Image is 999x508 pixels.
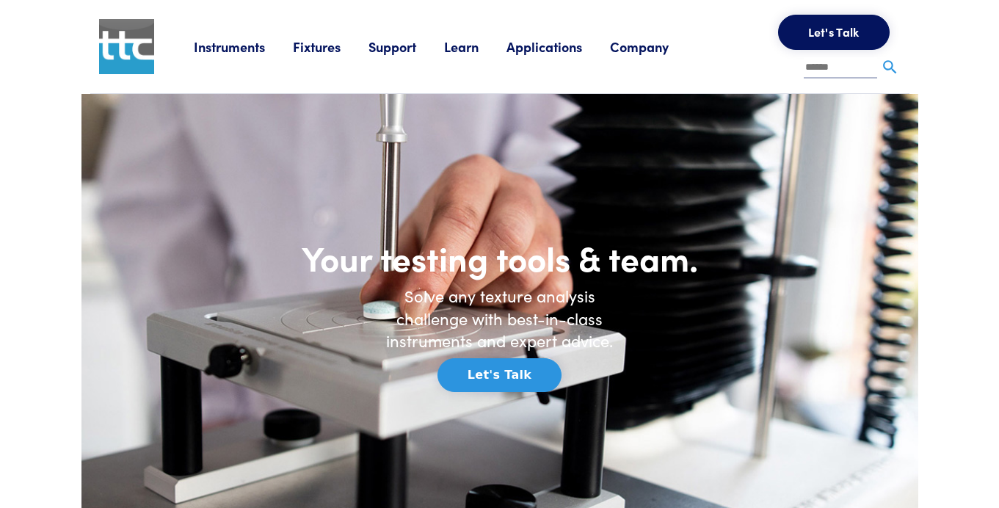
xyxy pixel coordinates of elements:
[250,236,749,279] h1: Your testing tools & team.
[610,37,697,56] a: Company
[99,19,154,74] img: ttc_logo_1x1_v1.0.png
[293,37,368,56] a: Fixtures
[437,358,562,392] button: Let's Talk
[444,37,506,56] a: Learn
[375,285,625,352] h6: Solve any texture analysis challenge with best-in-class instruments and expert advice.
[506,37,610,56] a: Applications
[368,37,444,56] a: Support
[194,37,293,56] a: Instruments
[778,15,890,50] button: Let's Talk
